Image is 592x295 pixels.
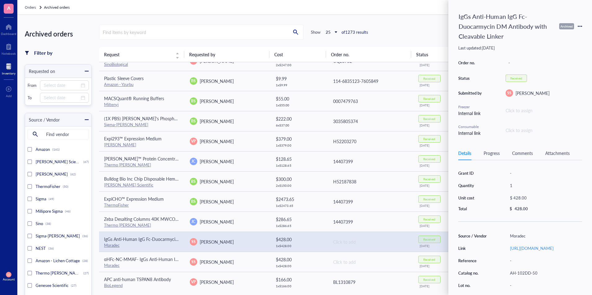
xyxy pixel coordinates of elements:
[104,156,220,162] span: [PERSON_NAME]™ Protein Concentrators PES, 30K MWCO
[191,78,196,84] span: BS
[191,199,196,204] span: BS
[458,233,490,239] div: Source / Vendor
[423,117,435,121] div: Received
[507,169,582,177] div: -
[104,216,189,222] span: Zeba Desalting Columns 40K MWCO 0.5 mL
[104,236,247,242] span: IgGs Anti-Human IgG Fc-Duocarmycin DM Antibody with Cleavable Linker
[99,47,184,62] th: Request
[423,197,435,201] div: Received
[328,131,413,151] td: H52203270
[458,45,582,51] div: Last updated: [DATE]
[458,183,490,188] div: Quantity
[333,98,408,105] div: 0007479763
[25,68,55,75] div: Requested on
[515,206,528,212] div: 428.00
[25,28,92,40] div: Archived orders
[423,217,435,221] div: Received
[326,29,331,35] b: 25
[36,183,60,189] span: ThermoFisher
[559,23,574,29] div: Archived
[458,246,490,251] div: Link
[458,104,483,110] div: Freezer
[507,90,511,96] span: SS
[420,184,465,187] div: [DATE]
[333,138,408,145] div: H52203270
[191,139,196,144] span: VP
[311,29,320,35] div: Show
[104,196,164,202] span: ExpiCHO™ Expression Medium
[3,277,15,281] div: Account
[2,71,15,75] div: Inventory
[65,209,71,213] div: (46)
[36,159,85,165] span: [PERSON_NAME] Scientific
[200,259,234,265] span: [PERSON_NAME]
[423,97,435,100] div: Received
[200,219,234,225] span: [PERSON_NAME]
[507,281,582,290] div: -
[104,276,171,282] span: APC anti-human TSPAN8 Antibody
[104,101,119,107] a: Miltenyi
[507,232,582,240] div: Moradec
[420,264,465,268] div: [DATE]
[458,90,483,96] div: Submitted by
[333,78,408,84] div: 114-6835123-7605849
[326,47,411,62] th: Order no.
[420,204,465,207] div: [DATE]
[104,135,162,142] span: Expi293™ Expression Medium
[191,98,196,104] span: BS
[423,157,435,161] div: Received
[420,83,465,87] div: [DATE]
[191,179,196,184] span: BS
[104,202,129,208] a: ThermoFisher
[276,196,322,203] div: $ 2473.65
[516,90,550,96] span: [PERSON_NAME]
[510,245,554,251] a: [URL][DOMAIN_NAME]
[420,103,465,107] div: [DATE]
[104,182,153,188] a: [PERSON_NAME] Scientific
[458,124,483,130] div: Consumable
[507,181,582,190] div: 1
[276,256,322,263] div: $ 428.00
[200,138,234,144] span: [PERSON_NAME]
[36,220,43,226] span: Sino
[507,256,582,265] div: -
[82,259,88,263] div: (28)
[276,75,322,82] div: $ 9.99
[458,75,483,81] div: Status
[49,197,54,201] div: (49)
[191,219,195,224] span: JC
[458,170,490,176] div: Grant ID
[36,245,46,251] span: NEST
[276,156,322,162] div: $ 128.65
[104,95,164,101] span: MACSQuant® Running Buffers
[71,284,76,287] div: (27)
[104,256,271,262] span: αHFc-NC-MMAF- IgGs Anti-Human IgG Fc-MMAF Antibody with Non-Cleavable Linker
[333,178,408,185] div: H52187838
[46,222,51,225] div: (38)
[276,123,322,127] div: 6 x $ 37.00
[411,47,468,62] th: Status
[420,224,465,228] div: [DATE]
[458,195,490,201] div: Unit cost
[36,233,80,239] span: Sigma-[PERSON_NAME]
[276,83,322,87] div: 1 x $ 9.99
[200,118,234,124] span: [PERSON_NAME]
[104,142,136,147] a: [PERSON_NAME]
[276,103,322,107] div: 1 x $ 55.00
[104,75,144,81] span: Plastic Sleeve Covers
[34,49,52,57] div: Filter by
[276,244,322,248] div: 1 x $ 428.00
[328,191,413,212] td: 14407399
[70,172,76,176] div: (62)
[36,282,68,288] span: Genesee Scientific
[200,178,234,185] span: [PERSON_NAME]
[420,63,465,67] div: [DATE]
[104,282,123,288] a: BioLegend
[191,239,196,245] span: SS
[83,160,89,164] div: (67)
[28,83,37,88] div: From
[545,150,570,156] div: Attachments
[276,63,322,67] div: 2 x $ 247.00
[7,273,10,276] span: SS
[25,116,60,123] div: Source / Vendor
